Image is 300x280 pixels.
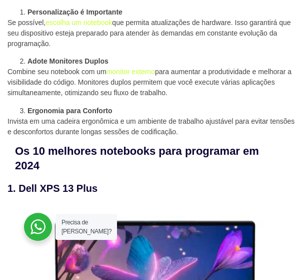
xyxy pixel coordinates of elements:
[27,57,108,65] strong: Adote Monitores Duplos
[15,144,276,173] h2: Os 10 melhores notebooks para programar em 2024
[27,8,122,16] strong: Personalização é Importante
[106,68,155,76] a: monitor externo
[7,116,297,137] p: Invista em uma cadeira ergonômica e um ambiente de trabalho ajustável para evitar tensões e desco...
[7,67,297,98] p: Combine seu notebook com um para aumentar a produtividade e melhorar a visibilidade do código. Mo...
[7,181,297,196] h3: 1. Dell XPS 13 Plus
[45,19,112,27] a: escolha um notebook
[61,219,111,235] span: Precisa de [PERSON_NAME]?
[120,152,300,280] iframe: Chat Widget
[7,18,297,49] p: Se possível, que permita atualizações de hardware. Isso garantirá que seu dispositivo esteja prep...
[27,107,112,115] strong: Ergonomia para Conforto
[120,152,300,280] div: Widget de chat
